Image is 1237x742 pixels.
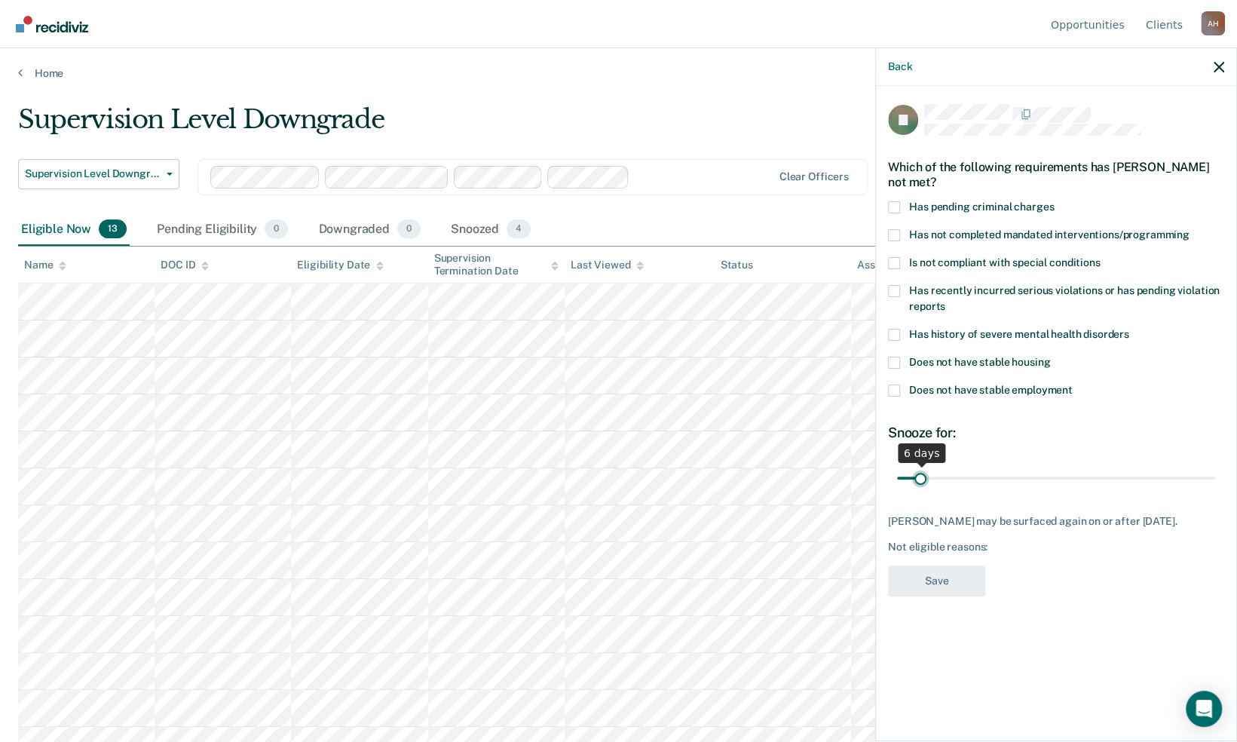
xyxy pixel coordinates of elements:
div: Which of the following requirements has [PERSON_NAME] not met? [888,148,1224,201]
div: Downgraded [315,213,424,247]
span: Supervision Level Downgrade [25,167,161,180]
a: Home [18,66,1219,80]
div: Snoozed [448,213,534,247]
div: Snooze for: [888,425,1224,441]
span: 4 [507,219,531,239]
div: [PERSON_NAME] may be surfaced again on or after [DATE]. [888,515,1224,528]
div: Assigned to [857,259,928,271]
button: Save [888,566,985,596]
span: Has history of severe mental health disorders [909,328,1129,340]
div: Status [721,259,753,271]
div: Supervision Level Downgrade [18,104,946,147]
button: Profile dropdown button [1201,11,1225,35]
span: Has pending criminal charges [909,201,1054,213]
span: Is not compliant with special conditions [909,256,1100,268]
div: Name [24,259,66,271]
span: 13 [99,219,127,239]
div: Pending Eligibility [154,213,291,247]
span: Does not have stable housing [909,356,1050,368]
span: Has not completed mandated interventions/programming [909,228,1190,241]
div: DOC ID [161,259,209,271]
div: Eligible Now [18,213,130,247]
span: 0 [265,219,288,239]
span: Does not have stable employment [909,384,1073,396]
div: Open Intercom Messenger [1186,691,1222,727]
img: Recidiviz [16,16,88,32]
span: 0 [397,219,421,239]
div: A H [1201,11,1225,35]
span: Has recently incurred serious violations or has pending violation reports [909,284,1220,312]
div: Last Viewed [571,259,644,271]
div: 6 days [898,443,946,463]
div: Supervision Termination Date [434,252,559,277]
div: Eligibility Date [297,259,384,271]
div: Clear officers [779,170,849,183]
button: Back [888,60,912,73]
div: Not eligible reasons: [888,541,1224,553]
